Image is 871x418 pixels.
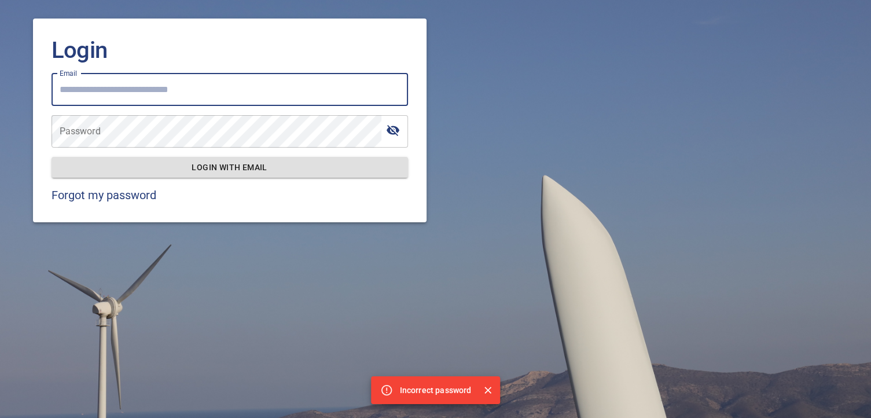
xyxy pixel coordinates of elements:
button: Login with email [52,157,408,178]
p: Incorrect password [400,384,472,396]
button: toggle password visibility [386,123,400,140]
h1: Login [52,37,408,64]
button: Close [480,383,495,398]
a: Forgot my password [52,187,408,204]
span: Login with email [61,160,399,175]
